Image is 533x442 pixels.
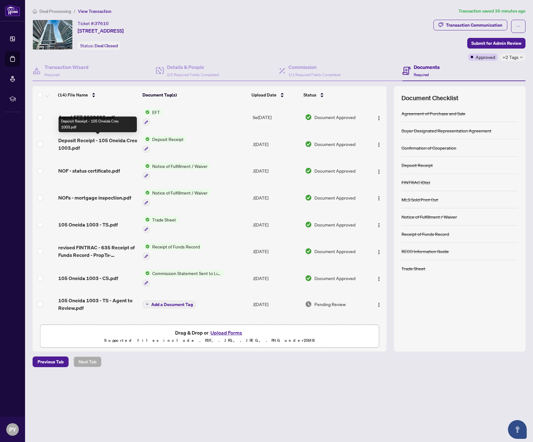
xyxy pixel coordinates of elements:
div: Status: [78,41,120,50]
img: Logo [376,223,381,228]
div: Confirmation of Cooperation [401,144,456,151]
button: Submit for Admin Review [467,38,525,49]
span: NOFs - mortgage inspection.pdf [58,194,131,201]
button: Logo [374,193,384,203]
span: 105 Oneida 1003 - TS - Agent to Review.pdf [58,297,138,312]
span: 105 Oneida 1003 - TS.pdf [58,221,118,228]
span: Agent EFT 2509692.pdf [58,113,115,121]
button: Status IconDeposit Receipt [143,136,186,153]
span: View Transaction [78,8,111,14]
div: FINTRAC ID(s) [401,179,430,186]
span: Add a Document Tag [151,302,193,307]
img: Document Status [305,221,312,228]
span: Upload Date [251,91,277,98]
span: Previous Tab [38,357,64,367]
button: Open asap [508,420,527,439]
span: Drag & Drop or [175,329,244,337]
button: Status IconReceipt of Funds Record [143,243,202,260]
img: Status Icon [143,163,150,169]
span: Submit for Admin Review [471,38,521,48]
img: Document Status [305,167,312,174]
h4: Commission [288,63,340,71]
button: Status IconNotice of Fulfillment / Waiver [143,189,210,206]
span: Required [414,72,429,77]
td: J[DATE] [250,184,303,211]
img: Document Status [305,114,312,121]
span: revised FINTRAC - 635 Receipt of Funds Record - PropTx-OREA_2[DATE] 02_06_01.pdf [58,244,138,259]
td: J[DATE] [250,238,303,265]
span: 105 Oneida 1003 - CS.pdf [58,274,118,282]
div: Deposit Receipt [401,162,433,169]
span: Commission Statement Sent to Listing Brokerage [150,270,224,277]
button: Previous Tab [33,356,69,367]
img: Document Status [305,275,312,282]
div: Receipt of Funds Record [401,231,449,237]
img: Logo [376,142,381,147]
button: Transaction Communication [433,20,507,30]
span: 1/1 Required Fields Completed [288,72,340,77]
article: Transaction saved 36 minutes ago [458,8,525,15]
button: Add a Document Tag [143,301,196,308]
span: [STREET_ADDRESS] [78,27,124,34]
span: Document Checklist [401,94,458,102]
h4: Transaction Wizard [44,63,89,71]
td: J[DATE] [250,292,303,317]
span: PY [9,425,16,434]
span: Receipt of Funds Record [150,243,202,250]
span: Document Approved [314,141,355,148]
img: Document Status [305,141,312,148]
button: Next Tab [74,356,101,367]
span: Document Approved [314,275,355,282]
div: Trade Sheet [401,265,425,272]
span: Required [44,72,60,77]
th: Status [301,86,366,104]
span: Status [303,91,316,98]
th: (14) File Name [55,86,140,104]
button: Add a Document Tag [143,300,196,308]
span: Approved [476,54,495,60]
button: Logo [374,299,384,309]
div: MLS Sold Print Out [401,196,438,203]
td: J[DATE] [250,265,303,292]
td: J[DATE] [250,158,303,185]
span: Notice of Fulfillment / Waiver [150,189,210,196]
button: Logo [374,166,384,176]
img: Status Icon [143,270,150,277]
img: Logo [376,250,381,255]
img: IMG-N12120117_1.jpg [33,20,72,49]
span: Notice of Fulfillment / Waiver [150,163,210,169]
div: Buyer Designated Representation Agreement [401,127,491,134]
span: Deal Closed [95,43,118,49]
span: 37610 [95,21,109,26]
span: home [33,9,37,13]
span: Document Approved [314,248,355,255]
span: Trade Sheet [150,216,179,223]
div: RECO Information Guide [401,248,449,255]
li: / [74,8,75,15]
img: Logo [376,276,381,281]
span: ellipsis [516,24,520,29]
span: Deposit Receipt - 105 Oneida Cres 1003.pdf [58,137,138,152]
span: Document Approved [314,114,355,121]
span: +2 Tags [503,54,519,61]
span: Document Approved [314,167,355,174]
button: Logo [374,273,384,283]
button: Logo [374,220,384,230]
h4: Details & People [167,63,219,71]
img: Logo [376,196,381,201]
span: NOF - status certificate.pdf [58,167,120,174]
img: Status Icon [143,109,150,116]
span: Document Approved [314,194,355,201]
p: Supported files include .PDF, .JPG, .JPEG, .PNG under 25 MB [44,337,375,344]
img: Document Status [305,194,312,201]
img: Logo [376,302,381,307]
img: Document Status [305,301,312,308]
div: Agreement of Purchase and Sale [401,110,465,117]
img: Logo [376,116,381,121]
div: Notice of Fulfillment / Waiver [401,213,457,220]
button: Logo [374,112,384,122]
span: plus [146,303,149,306]
div: Deposit Receipt - 105 Oneida Cres 1003.pdf [59,117,137,132]
img: Status Icon [143,189,150,196]
span: (14) File Name [58,91,88,98]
